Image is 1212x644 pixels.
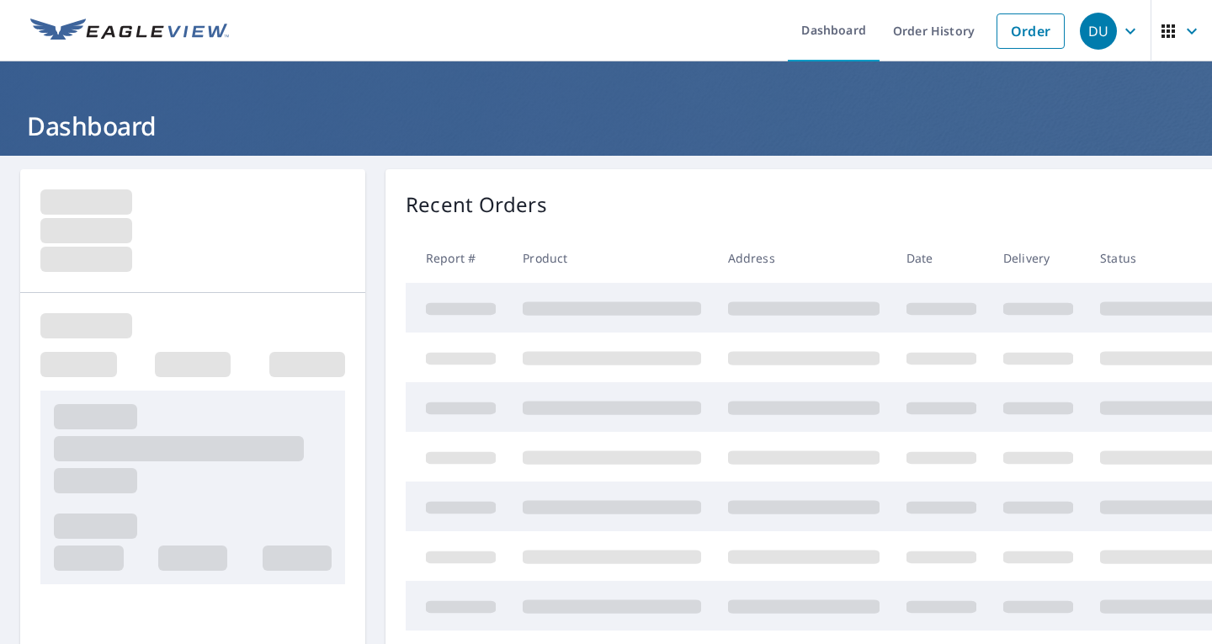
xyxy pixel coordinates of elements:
[715,233,893,283] th: Address
[990,233,1087,283] th: Delivery
[509,233,715,283] th: Product
[406,189,547,220] p: Recent Orders
[893,233,990,283] th: Date
[20,109,1192,143] h1: Dashboard
[997,13,1065,49] a: Order
[406,233,509,283] th: Report #
[30,19,229,44] img: EV Logo
[1080,13,1117,50] div: DU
